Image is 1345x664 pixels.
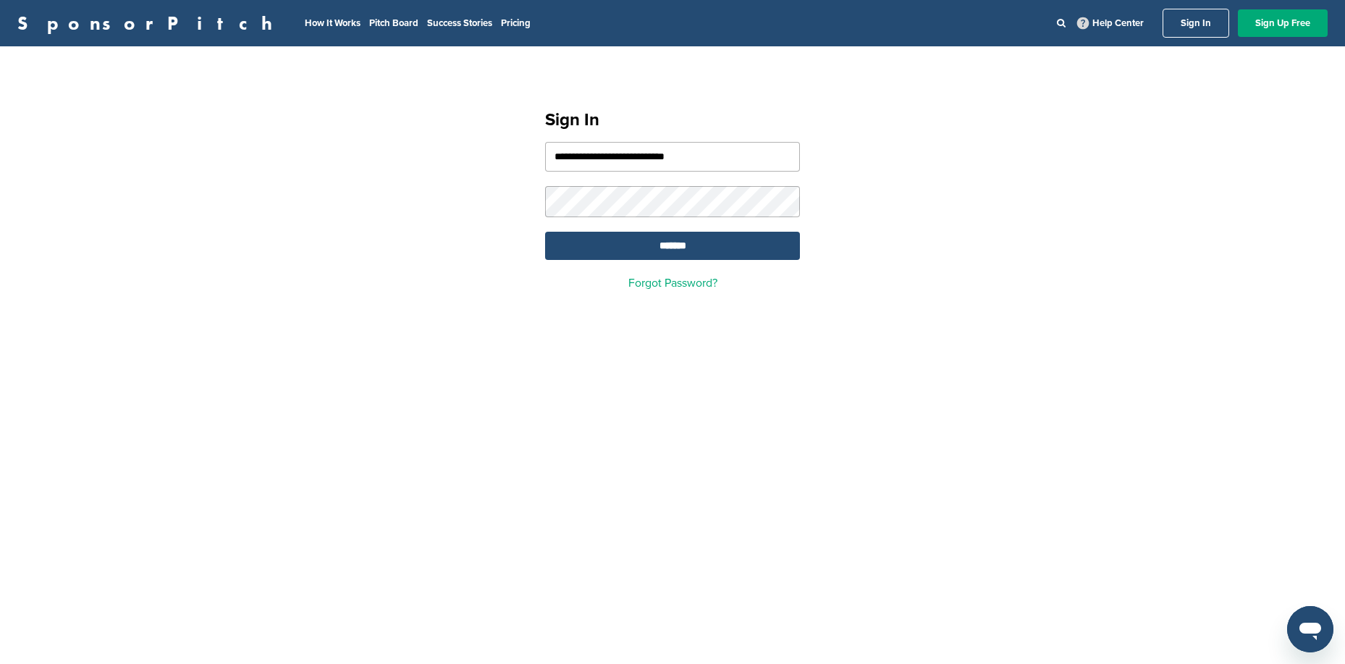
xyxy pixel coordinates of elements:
[1074,14,1147,32] a: Help Center
[369,17,418,29] a: Pitch Board
[628,276,717,290] a: Forgot Password?
[305,17,361,29] a: How It Works
[545,107,800,133] h1: Sign In
[1163,9,1229,38] a: Sign In
[1287,606,1333,652] iframe: Button to launch messaging window
[427,17,492,29] a: Success Stories
[501,17,531,29] a: Pricing
[17,14,282,33] a: SponsorPitch
[1238,9,1328,37] a: Sign Up Free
